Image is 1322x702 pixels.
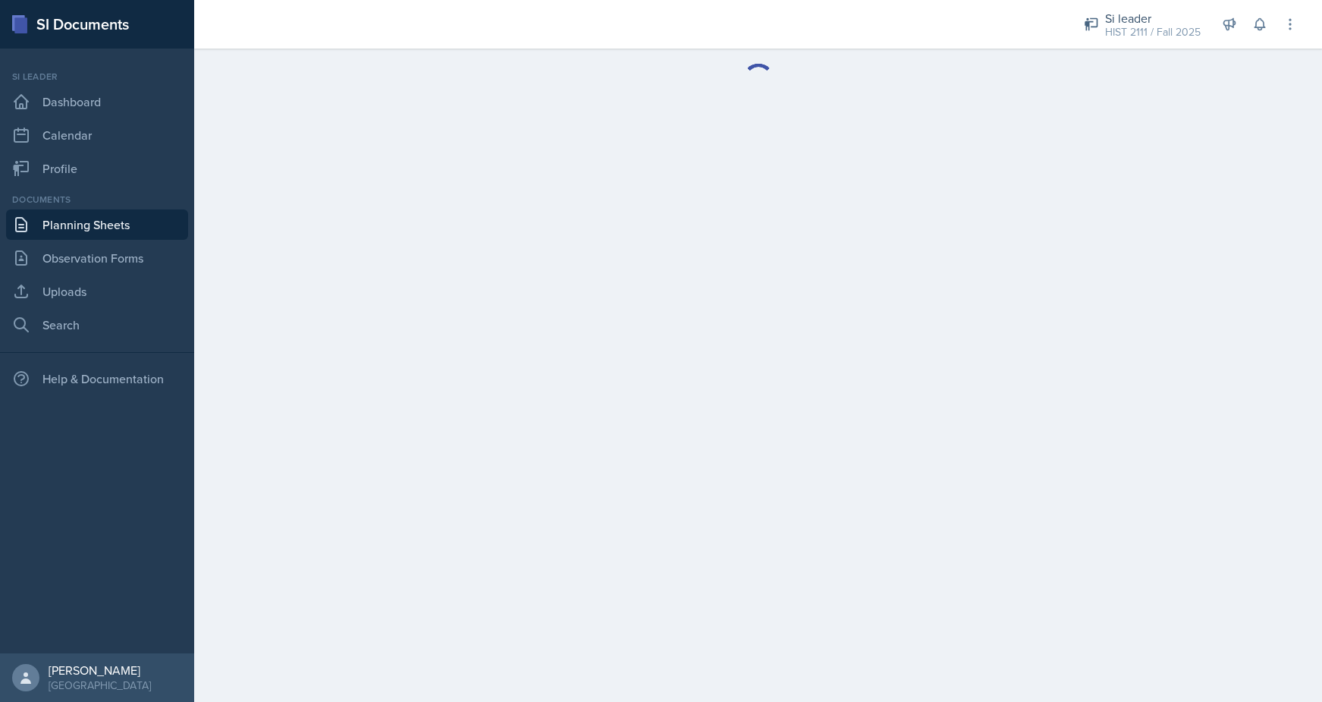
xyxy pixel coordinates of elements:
[6,310,188,340] a: Search
[1105,9,1201,27] div: Si leader
[6,243,188,273] a: Observation Forms
[6,364,188,394] div: Help & Documentation
[1105,24,1201,40] div: HIST 2111 / Fall 2025
[6,193,188,206] div: Documents
[6,70,188,83] div: Si leader
[6,87,188,117] a: Dashboard
[6,120,188,150] a: Calendar
[6,276,188,307] a: Uploads
[6,209,188,240] a: Planning Sheets
[49,678,151,693] div: [GEOGRAPHIC_DATA]
[49,663,151,678] div: [PERSON_NAME]
[6,153,188,184] a: Profile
